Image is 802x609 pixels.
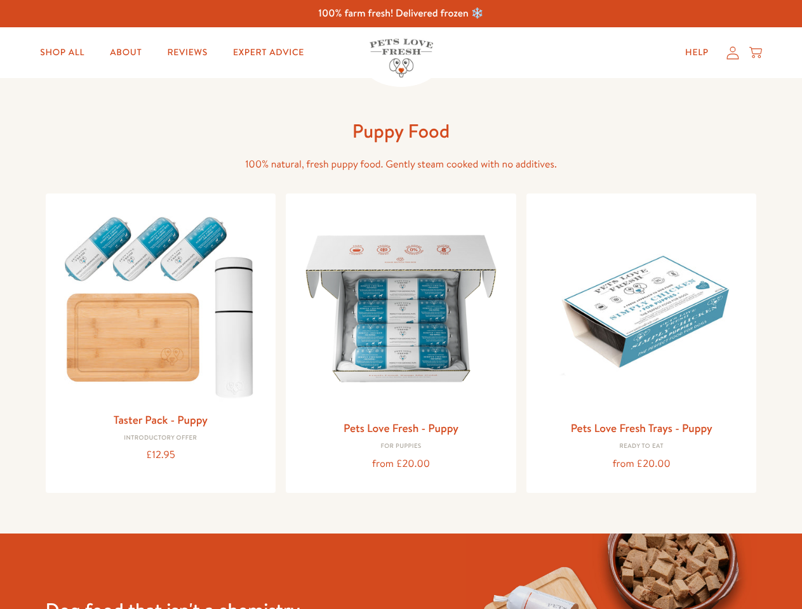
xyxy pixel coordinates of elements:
img: Pets Love Fresh [370,39,433,77]
div: £12.95 [56,447,266,464]
img: Taster Pack - Puppy [56,204,266,405]
img: Pets Love Fresh Trays - Puppy [537,204,747,414]
div: from £20.00 [296,455,506,473]
a: Shop All [30,40,95,65]
span: 100% natural, fresh puppy food. Gently steam cooked with no additives. [245,157,557,171]
a: Reviews [157,40,217,65]
div: For puppies [296,443,506,450]
div: Ready to eat [537,443,747,450]
a: Pets Love Fresh Trays - Puppy [571,420,712,436]
h1: Puppy Food [198,119,605,143]
a: Help [675,40,719,65]
div: from £20.00 [537,455,747,473]
img: Pets Love Fresh - Puppy [296,204,506,414]
a: About [100,40,152,65]
a: Pets Love Fresh - Puppy [344,420,458,436]
a: Expert Advice [223,40,314,65]
a: Taster Pack - Puppy [114,412,208,428]
div: Introductory Offer [56,435,266,442]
